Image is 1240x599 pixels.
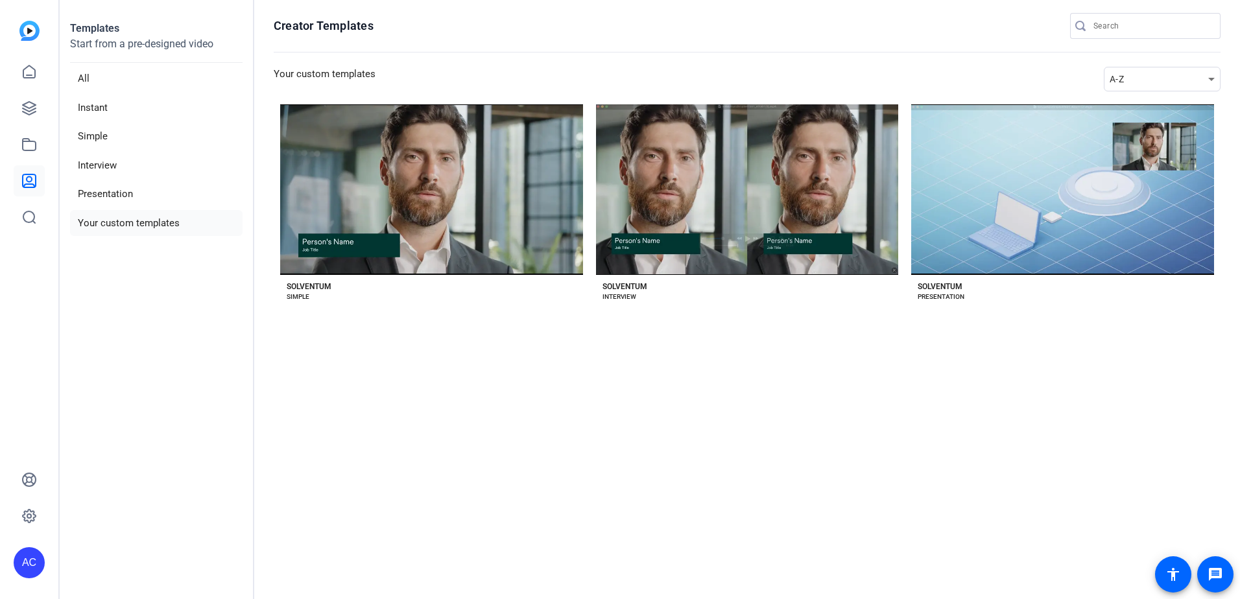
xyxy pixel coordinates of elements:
[70,181,243,207] li: Presentation
[70,210,243,237] li: Your custom templates
[70,123,243,150] li: Simple
[70,95,243,121] li: Instant
[274,18,374,34] h1: Creator Templates
[287,281,331,292] div: SOLVENTUM
[14,547,45,578] div: AC
[1093,18,1210,34] input: Search
[602,292,636,302] div: INTERVIEW
[280,104,583,275] button: Template image
[918,292,964,302] div: PRESENTATION
[70,36,243,63] p: Start from a pre-designed video
[1208,567,1223,582] mat-icon: message
[918,281,962,292] div: SOLVENTUM
[602,281,647,292] div: SOLVENTUM
[19,21,40,41] img: blue-gradient.svg
[287,292,309,302] div: SIMPLE
[70,152,243,179] li: Interview
[70,65,243,92] li: All
[1165,567,1181,582] mat-icon: accessibility
[911,104,1214,275] button: Template image
[70,22,119,34] strong: Templates
[596,104,899,275] button: Template image
[274,67,376,91] h3: Your custom templates
[1110,74,1124,84] span: A-Z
